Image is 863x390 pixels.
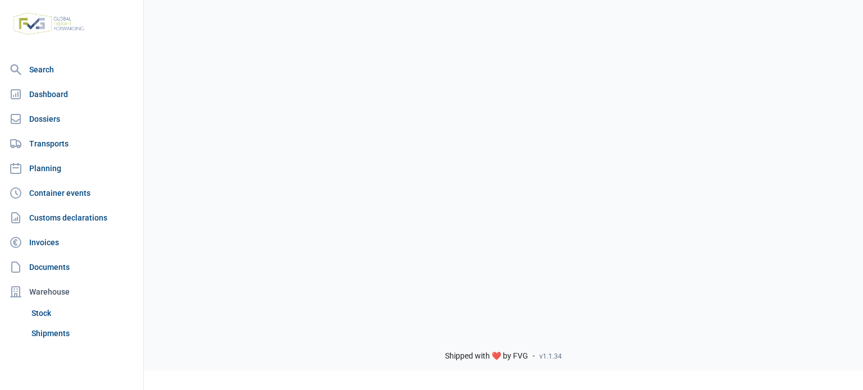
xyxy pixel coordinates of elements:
[4,108,139,130] a: Dossiers
[4,231,139,254] a: Invoices
[27,323,139,343] a: Shipments
[539,352,562,361] span: v1.1.34
[9,8,89,39] img: FVG - Global freight forwarding
[27,303,139,323] a: Stock
[4,58,139,81] a: Search
[4,207,139,229] a: Customs declarations
[4,256,139,278] a: Documents
[4,182,139,204] a: Container events
[4,157,139,180] a: Planning
[4,132,139,155] a: Transports
[445,351,528,361] span: Shipped with ❤️ by FVG
[4,83,139,105] a: Dashboard
[4,281,139,303] div: Warehouse
[533,351,535,361] span: -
